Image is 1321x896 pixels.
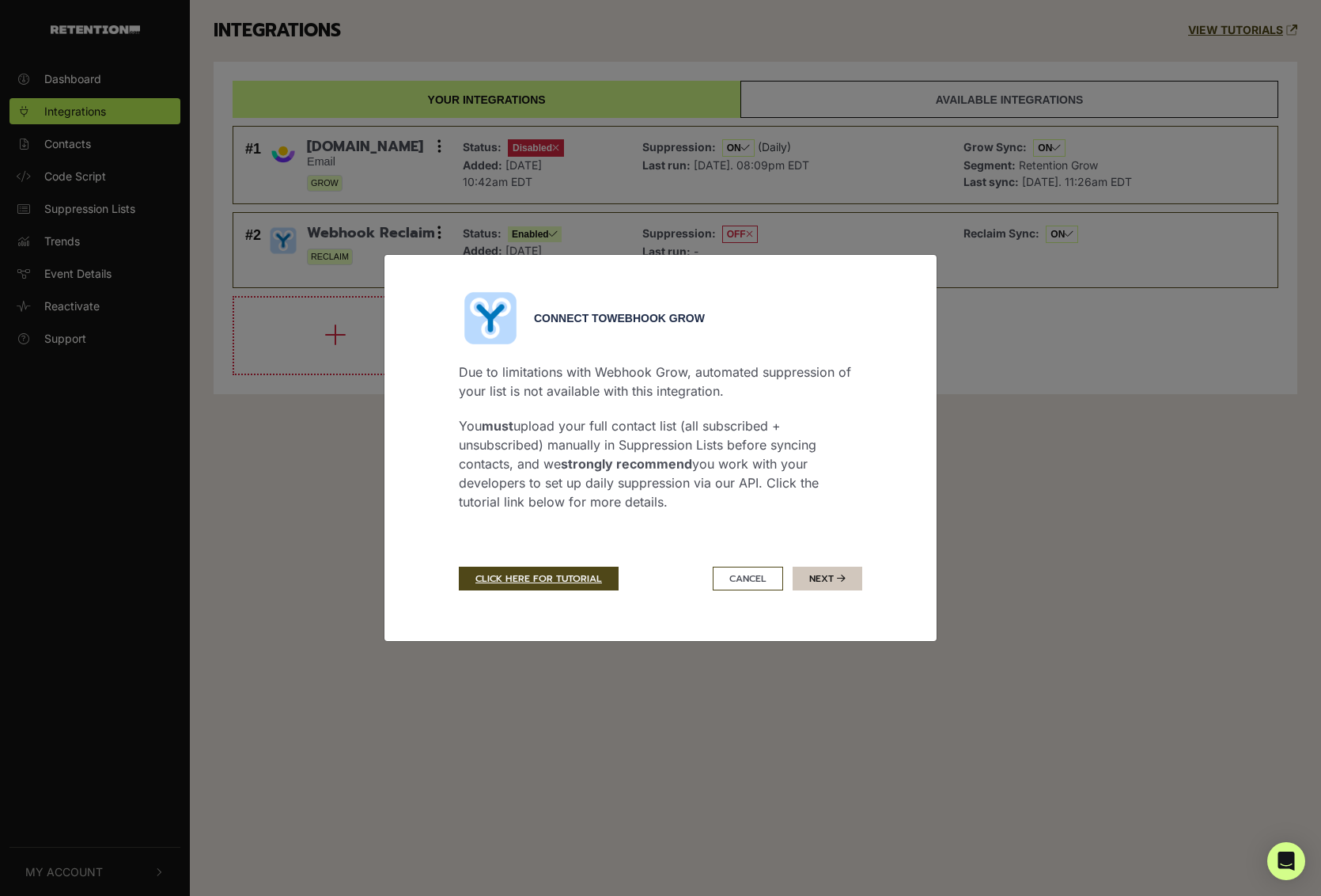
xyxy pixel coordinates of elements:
p: Due to limitations with Webhook Grow, automated suppression of your list is not available with th... [459,363,862,401]
p: You upload your full contact list (all subscribed + unsubscribed) manually in Suppression Lists b... [459,416,862,511]
strong: must [482,418,513,434]
span: Webhook Grow [607,312,705,325]
div: Connect to [534,310,862,327]
div: Open Intercom Messenger [1267,842,1305,880]
img: Webhook Grow [459,287,522,350]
